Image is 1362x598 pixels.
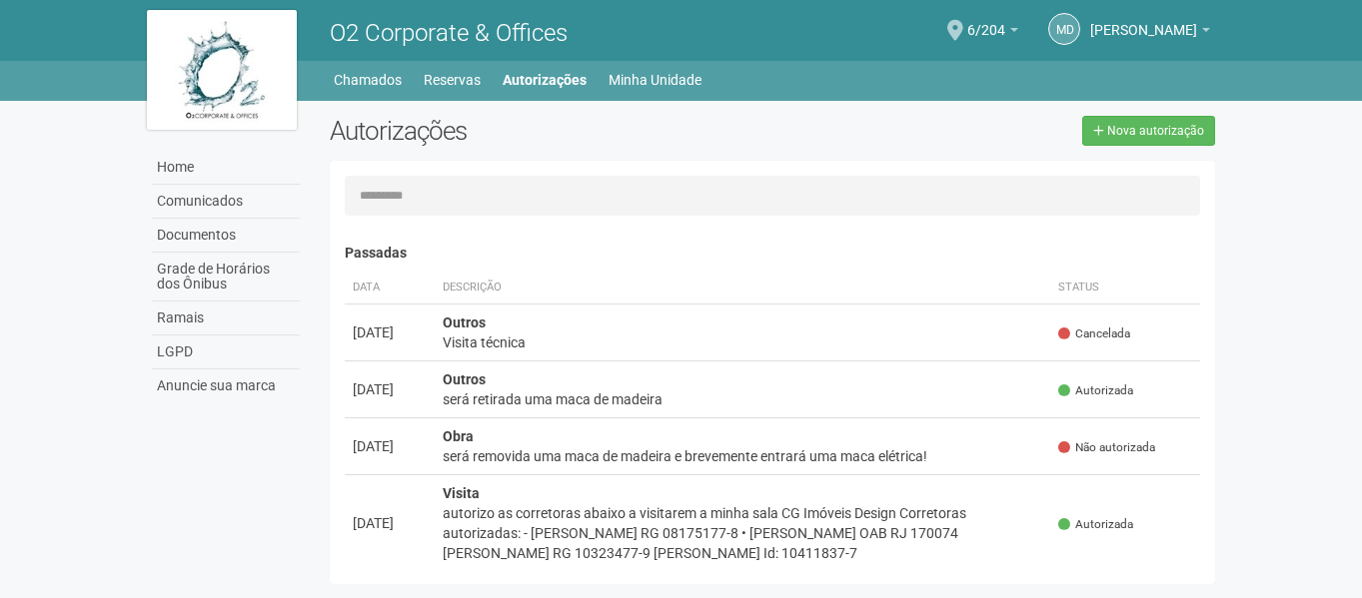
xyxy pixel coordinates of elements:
[443,446,1043,466] div: será removida uma maca de madeira e brevemente entrará uma maca elétrica!
[1090,3,1197,38] span: Marcela de Oliveira Almeida
[967,3,1005,38] span: 6/204
[609,66,701,94] a: Minha Unidade
[152,369,300,402] a: Anuncie sua marca
[1058,516,1133,533] span: Autorizada
[1058,382,1133,399] span: Autorizada
[330,116,757,146] h2: Autorizações
[152,185,300,219] a: Comunicados
[503,66,587,94] a: Autorizações
[353,322,427,342] div: [DATE]
[147,10,297,130] img: logo.jpg
[443,485,480,501] strong: Visita
[443,389,1043,409] div: será retirada uma maca de madeira
[345,246,1201,261] h4: Passadas
[967,25,1018,41] a: 6/204
[435,272,1051,304] th: Descrição
[330,19,568,47] span: O2 Corporate & Offices
[152,219,300,253] a: Documentos
[1058,325,1130,342] span: Cancelada
[334,66,402,94] a: Chamados
[424,66,481,94] a: Reservas
[1107,124,1204,138] span: Nova autorização
[353,379,427,399] div: [DATE]
[443,332,1043,352] div: Visita técnica
[1058,439,1155,456] span: Não autorizada
[152,151,300,185] a: Home
[345,272,435,304] th: Data
[1050,272,1200,304] th: Status
[1082,116,1215,146] a: Nova autorização
[353,436,427,456] div: [DATE]
[152,301,300,335] a: Ramais
[443,314,486,330] strong: Outros
[443,428,474,444] strong: Obra
[1090,25,1210,41] a: [PERSON_NAME]
[1048,13,1080,45] a: Md
[152,335,300,369] a: LGPD
[443,503,1043,563] div: autorizo as corretoras abaixo a visitarem a minha sala CG Imóveis Design Corretoras autorizadas: ...
[152,253,300,301] a: Grade de Horários dos Ônibus
[443,371,486,387] strong: Outros
[353,513,427,533] div: [DATE]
